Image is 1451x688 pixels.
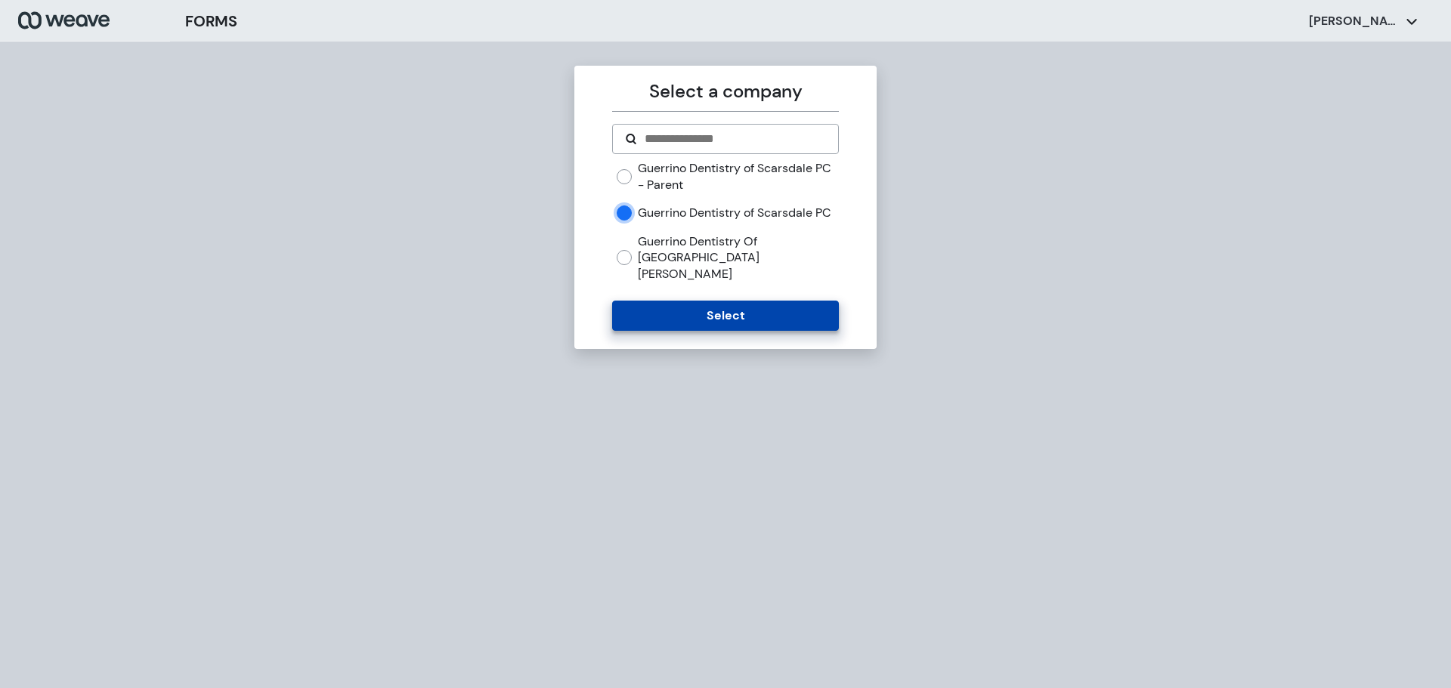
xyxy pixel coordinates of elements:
h3: FORMS [185,10,237,32]
label: Guerrino Dentistry Of [GEOGRAPHIC_DATA][PERSON_NAME] [638,233,838,282]
label: Guerrino Dentistry of Scarsdale PC [638,205,831,221]
p: Select a company [612,78,838,105]
input: Search [643,130,825,148]
p: [PERSON_NAME] [1309,13,1400,29]
button: Select [612,301,838,331]
label: Guerrino Dentistry of Scarsdale PC - Parent [638,160,838,193]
